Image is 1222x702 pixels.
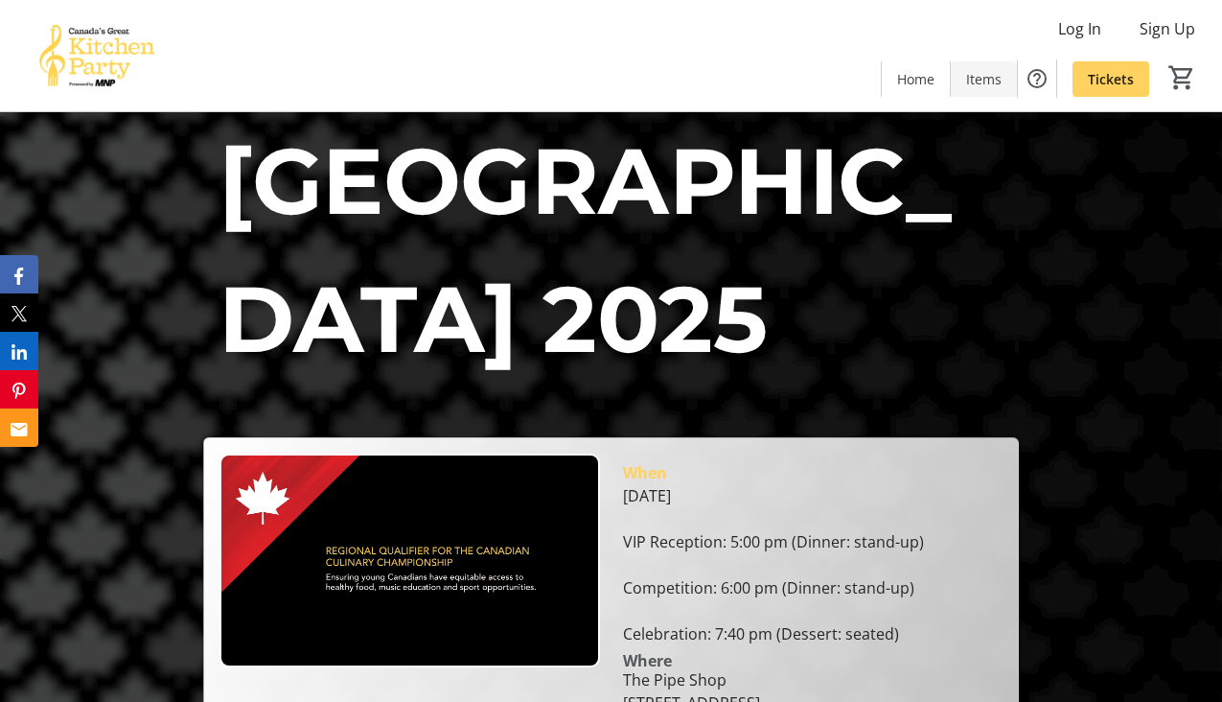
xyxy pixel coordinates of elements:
a: Home [882,61,950,97]
span: Home [897,69,934,89]
img: Canada’s Great Kitchen Party's Logo [12,8,182,104]
div: The Pipe Shop [623,668,760,691]
div: [DATE] VIP Reception: 5:00 pm (Dinner: stand-up) Competition: 6:00 pm (Dinner: stand-up) Celebrat... [623,484,1003,645]
a: Tickets [1072,61,1149,97]
button: Log In [1043,13,1117,44]
span: Tickets [1088,69,1134,89]
div: When [623,461,667,484]
img: Campaign CTA Media Photo [219,454,599,667]
span: Log In [1058,17,1101,40]
span: Items [966,69,1002,89]
button: Sign Up [1124,13,1210,44]
button: Cart [1164,60,1199,95]
span: Sign Up [1140,17,1195,40]
span: [GEOGRAPHIC_DATA] 2025 [219,125,951,375]
a: Items [951,61,1017,97]
button: Help [1018,59,1056,98]
div: Where [623,653,672,668]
